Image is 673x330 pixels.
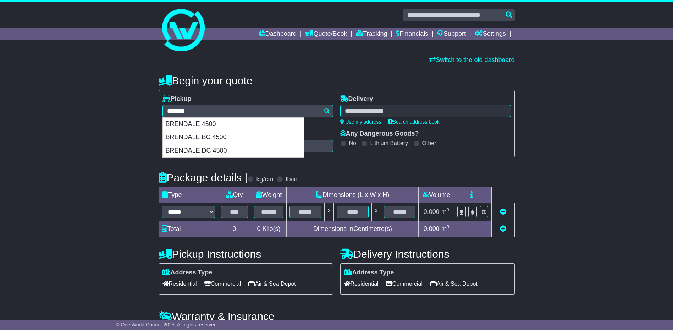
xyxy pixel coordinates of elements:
typeahead: Please provide city [162,105,333,117]
td: Volume [419,187,454,203]
a: Settings [475,28,506,40]
sup: 3 [447,207,449,212]
label: Address Type [344,269,394,277]
a: Quote/Book [305,28,347,40]
span: Residential [344,278,379,289]
td: Total [159,221,218,237]
label: Any Dangerous Goods? [340,130,419,138]
a: Support [437,28,466,40]
a: Search address book [388,119,440,125]
span: Commercial [204,278,241,289]
label: Pickup [162,95,192,103]
td: Qty [218,187,251,203]
span: Commercial [386,278,423,289]
span: m [441,208,449,215]
td: Dimensions in Centimetre(s) [287,221,419,237]
a: Use my address [340,119,381,125]
label: Delivery [340,95,373,103]
label: No [349,140,356,147]
div: BRENDALE 4500 [163,118,304,131]
span: 0.000 [424,225,440,232]
a: Financials [396,28,428,40]
a: Remove this item [500,208,506,215]
label: kg/cm [256,176,273,183]
a: Switch to the old dashboard [429,56,514,63]
a: Add new item [500,225,506,232]
a: Dashboard [259,28,297,40]
div: BRENDALE DC 4500 [163,144,304,158]
span: 0.000 [424,208,440,215]
label: Lithium Battery [370,140,408,147]
span: Air & Sea Depot [248,278,296,289]
td: Dimensions (L x W x H) [287,187,419,203]
td: Type [159,187,218,203]
td: Kilo(s) [251,221,287,237]
span: m [441,225,449,232]
sup: 3 [447,224,449,229]
label: lb/in [286,176,297,183]
td: x [325,203,334,221]
td: Weight [251,187,287,203]
span: Residential [162,278,197,289]
span: © One World Courier 2025. All rights reserved. [116,322,218,328]
div: BRENDALE BC 4500 [163,131,304,144]
td: x [371,203,381,221]
h4: Package details | [159,172,248,183]
span: Air & Sea Depot [430,278,478,289]
h4: Pickup Instructions [159,248,333,260]
span: 0 [257,225,260,232]
td: 0 [218,221,251,237]
a: Tracking [356,28,387,40]
label: Other [422,140,436,147]
h4: Warranty & Insurance [159,311,515,322]
h4: Delivery Instructions [340,248,515,260]
h4: Begin your quote [159,75,515,86]
label: Address Type [162,269,213,277]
